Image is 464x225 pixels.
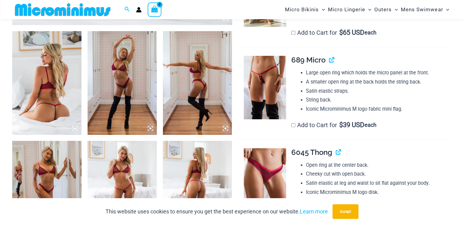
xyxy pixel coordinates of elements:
[365,122,376,128] span: each
[291,148,332,157] span: 6045 Thong
[300,208,328,215] a: Learn more
[291,55,326,64] span: 689 Micro
[339,121,343,129] span: $
[283,2,326,17] a: Micro BikinisMenu ToggleMenu Toggle
[333,204,358,219] button: Accept
[244,148,286,211] img: Guilty Pleasures Red 6045 Thong
[319,2,325,17] span: Menu Toggle
[291,121,377,129] label: Add to Cart for
[306,179,452,188] li: Satin elastic at leg and waist to sit flat against your body.
[291,29,377,36] label: Add to Cart for
[13,3,113,16] img: MM SHOP LOGO FLAT
[12,31,81,135] img: Guilty Pleasures Red 1045 Bra 689 Micro
[306,87,452,96] li: Satin elastic straps.
[328,2,365,17] span: Micro Lingerie
[244,56,286,119] img: Guilty Pleasures Red 689 Micro
[443,2,449,17] span: Menu Toggle
[163,31,232,135] img: Guilty Pleasures Red 1045 Bra 6045 Thong
[306,105,452,114] li: Iconic Microminimus M logo fabric mini flag.
[392,2,398,17] span: Menu Toggle
[148,2,162,16] a: View Shopping Cart, empty
[401,2,443,17] span: Mens Swimwear
[106,207,328,216] p: This website uses cookies to ensure you get the best experience on our website.
[136,7,142,12] a: Account icon link
[124,6,130,13] a: Search icon link
[282,1,452,18] nav: Site Navigation
[339,29,343,36] span: $
[365,2,371,17] span: Menu Toggle
[306,188,452,197] li: Iconic Microminimus M logo disk.
[326,2,373,17] a: Micro LingerieMenu ToggleMenu Toggle
[374,2,392,17] span: Outers
[291,123,295,127] input: Add to Cart for$39 USD each
[285,2,319,17] span: Micro Bikinis
[306,161,452,170] li: Open ring at the center back.
[365,30,376,36] span: each
[306,68,452,77] li: Large open ring which holds the micro panel at the front.
[373,2,399,17] a: OutersMenu ToggleMenu Toggle
[291,31,295,35] input: Add to Cart for$65 USD each
[88,31,157,135] img: Guilty Pleasures Red 1045 Bra 6045 Thong
[306,77,452,87] li: A smaller open ring at the back holds the string back.
[306,170,452,179] li: Cheeky cut with open back.
[399,2,451,17] a: Mens SwimwearMenu ToggleMenu Toggle
[306,95,452,105] li: String back.
[339,30,364,36] span: 65 USD
[339,122,364,128] span: 39 USD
